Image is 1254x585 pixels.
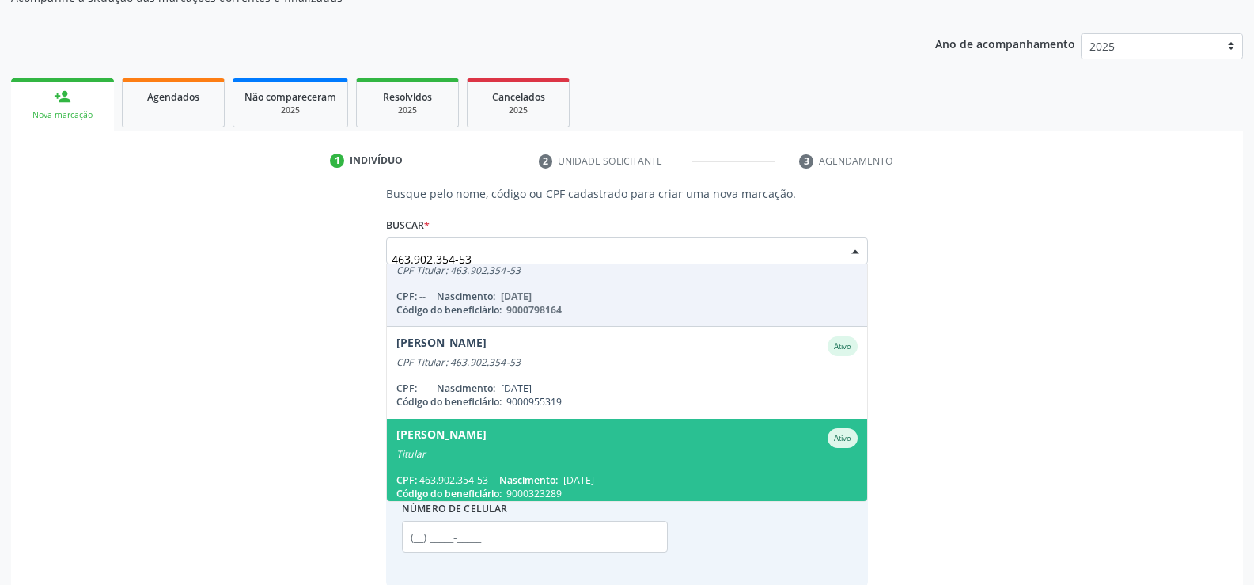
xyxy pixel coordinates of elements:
span: Nascimento: [437,382,495,395]
div: Indivíduo [350,154,403,168]
div: person_add [54,88,71,105]
div: 2025 [368,104,447,116]
span: [DATE] [563,473,594,487]
div: Nova marcação [22,109,103,121]
span: CPF: [396,382,417,395]
label: Buscar [386,213,430,237]
span: CPF: [396,473,417,487]
label: Número de celular [402,496,508,521]
span: 9000955319 [506,395,562,408]
div: 2025 [244,104,336,116]
div: 1 [330,154,344,168]
span: Não compareceram [244,90,336,104]
span: [DATE] [501,382,532,395]
input: Busque por nome, código ou CPF [392,243,835,275]
span: Código do beneficiário: [396,487,502,500]
span: Código do beneficiário: [396,395,502,408]
p: Ano de acompanhamento [935,33,1075,53]
div: 463.902.354-53 [396,473,858,487]
p: Busque pelo nome, código ou CPF cadastrado para criar uma nova marcação. [386,185,868,202]
small: Ativo [834,341,851,351]
div: -- [396,382,858,395]
input: (__) _____-_____ [402,521,668,553]
div: 2025 [479,104,558,116]
span: Agendados [147,90,199,104]
span: Nascimento: [499,473,558,487]
span: 9000323289 [506,487,562,500]
div: CPF Titular: 463.902.354-53 [396,356,858,369]
small: Ativo [834,433,851,443]
span: Cancelados [492,90,545,104]
div: [PERSON_NAME] [396,428,487,448]
div: [PERSON_NAME] [396,336,487,356]
div: Titular [396,448,858,461]
span: Resolvidos [383,90,432,104]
